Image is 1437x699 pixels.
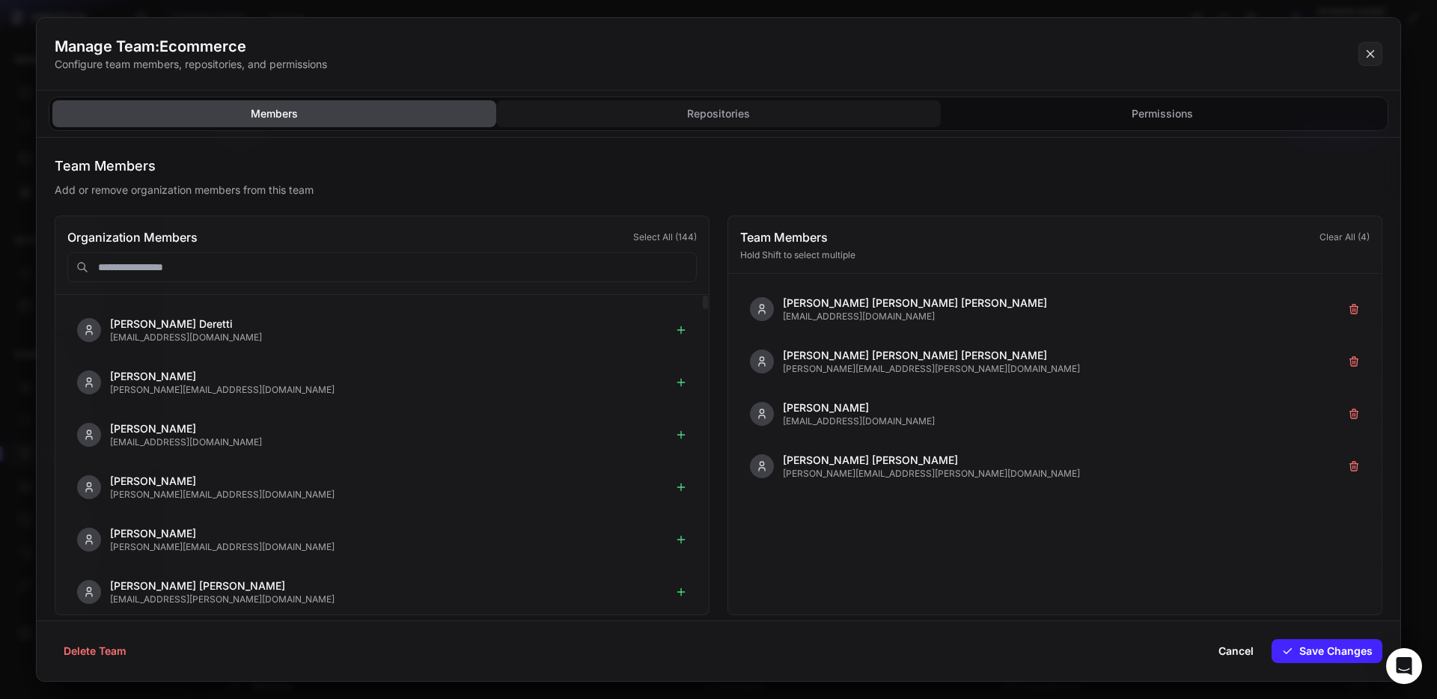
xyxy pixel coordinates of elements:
button: Select All (144) [633,231,697,243]
button: [PERSON_NAME] Deretti [EMAIL_ADDRESS][DOMAIN_NAME] [67,307,697,353]
button: [PERSON_NAME] [PERSON_NAME] [EMAIL_ADDRESS][PERSON_NAME][DOMAIN_NAME] [67,569,697,615]
p: [PERSON_NAME] Deretti [110,317,669,332]
p: [EMAIL_ADDRESS][DOMAIN_NAME] [110,332,669,344]
button: [PERSON_NAME] [PERSON_NAME][EMAIL_ADDRESS][DOMAIN_NAME] [67,359,697,406]
h4: Organization Members [67,228,198,246]
button: [PERSON_NAME] [EMAIL_ADDRESS][DOMAIN_NAME] [67,412,697,458]
p: [PERSON_NAME][EMAIL_ADDRESS][DOMAIN_NAME] [110,541,669,553]
button: [PERSON_NAME] [PERSON_NAME][EMAIL_ADDRESS][DOMAIN_NAME] [67,516,697,563]
p: [EMAIL_ADDRESS][DOMAIN_NAME] [783,311,1342,323]
button: Repositories [496,100,940,127]
button: Permissions [941,100,1385,127]
p: Configure team members, repositories, and permissions [55,57,327,72]
p: [PERSON_NAME] [110,526,669,541]
button: Clear All (4) [1319,231,1370,243]
p: [PERSON_NAME] [PERSON_NAME] [PERSON_NAME] [783,296,1342,311]
button: Save Changes [1272,639,1382,663]
h3: Team Members [55,156,1382,177]
button: [PERSON_NAME] [PERSON_NAME] [PERSON_NAME][EMAIL_ADDRESS][PERSON_NAME][DOMAIN_NAME] [740,443,1370,489]
p: Hold Shift to select multiple [740,249,1370,261]
p: [PERSON_NAME][EMAIL_ADDRESS][PERSON_NAME][DOMAIN_NAME] [783,468,1342,480]
p: [PERSON_NAME] [110,369,669,384]
p: [PERSON_NAME][EMAIL_ADDRESS][DOMAIN_NAME] [110,489,669,501]
p: Add or remove organization members from this team [55,183,1382,198]
button: [PERSON_NAME] [PERSON_NAME] [PERSON_NAME] [EMAIL_ADDRESS][DOMAIN_NAME] [740,286,1370,332]
p: [EMAIL_ADDRESS][DOMAIN_NAME] [110,436,669,448]
p: [EMAIL_ADDRESS][PERSON_NAME][DOMAIN_NAME] [110,593,669,605]
p: [EMAIL_ADDRESS][DOMAIN_NAME] [783,415,1342,427]
p: [PERSON_NAME][EMAIL_ADDRESS][DOMAIN_NAME] [110,384,669,396]
p: [PERSON_NAME] [PERSON_NAME] [783,453,1342,468]
h2: Manage Team: Ecommerce [55,36,327,57]
p: [PERSON_NAME] [110,421,669,436]
div: Open Intercom Messenger [1386,648,1422,684]
button: [PERSON_NAME] [PERSON_NAME] [PERSON_NAME] [PERSON_NAME][EMAIL_ADDRESS][PERSON_NAME][DOMAIN_NAME] [740,338,1370,385]
p: [PERSON_NAME] [PERSON_NAME] [110,579,669,593]
p: [PERSON_NAME] [PERSON_NAME] [PERSON_NAME] [783,348,1342,363]
p: [PERSON_NAME] [783,400,1342,415]
button: [PERSON_NAME] [EMAIL_ADDRESS][DOMAIN_NAME] [740,391,1370,437]
p: [PERSON_NAME] [110,474,669,489]
button: Members [52,100,496,127]
button: Cancel [1209,639,1263,663]
p: [PERSON_NAME][EMAIL_ADDRESS][PERSON_NAME][DOMAIN_NAME] [783,363,1342,375]
h4: Team Members [740,228,828,246]
button: [PERSON_NAME] [PERSON_NAME][EMAIL_ADDRESS][DOMAIN_NAME] [67,464,697,510]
